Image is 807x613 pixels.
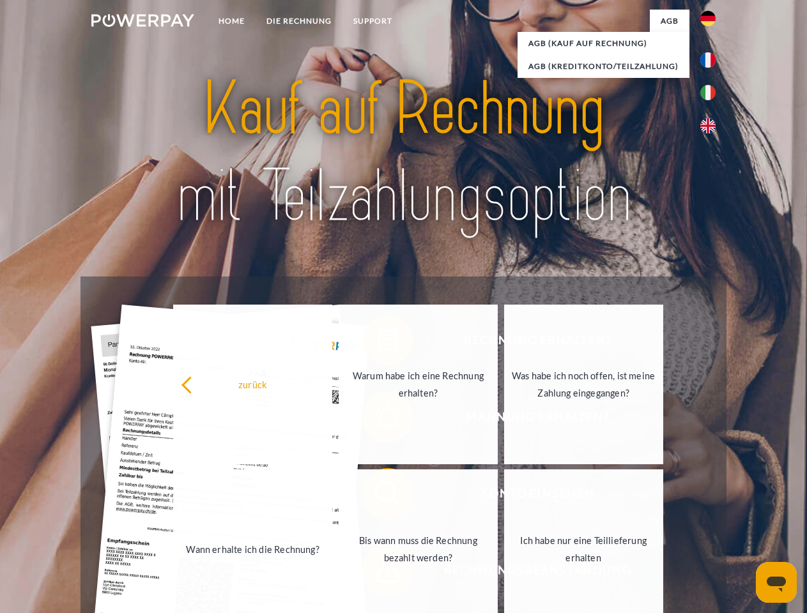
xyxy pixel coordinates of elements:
img: de [700,11,716,26]
img: title-powerpay_de.svg [122,61,685,245]
div: Was habe ich noch offen, ist meine Zahlung eingegangen? [512,367,656,402]
img: fr [700,52,716,68]
img: en [700,118,716,133]
a: AGB (Kreditkonto/Teilzahlung) [518,55,689,78]
div: Ich habe nur eine Teillieferung erhalten [512,532,656,566]
a: Home [208,10,256,33]
a: AGB (Kauf auf Rechnung) [518,32,689,55]
a: agb [650,10,689,33]
div: Bis wann muss die Rechnung bezahlt werden? [346,532,490,566]
a: Was habe ich noch offen, ist meine Zahlung eingegangen? [504,305,663,464]
a: DIE RECHNUNG [256,10,342,33]
iframe: Schaltfläche zum Öffnen des Messaging-Fensters [756,562,797,603]
img: it [700,85,716,100]
div: Wann erhalte ich die Rechnung? [181,540,325,557]
img: logo-powerpay-white.svg [91,14,194,27]
a: SUPPORT [342,10,403,33]
div: Warum habe ich eine Rechnung erhalten? [346,367,490,402]
div: zurück [181,375,325,393]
